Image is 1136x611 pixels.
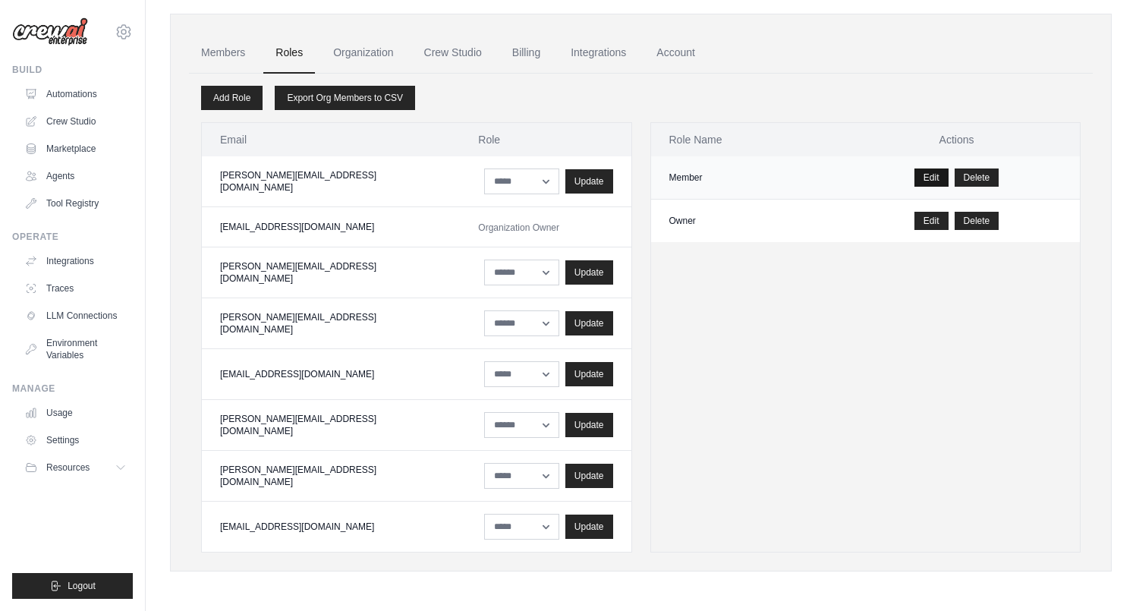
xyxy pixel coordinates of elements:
a: Edit [914,168,949,187]
button: Delete [955,168,999,187]
a: Automations [18,82,133,106]
button: Update [565,515,613,539]
a: Edit [914,212,949,230]
a: Billing [500,33,552,74]
td: Member [651,156,834,200]
th: Actions [833,123,1080,156]
span: Logout [68,580,96,592]
button: Resources [18,455,133,480]
a: Tool Registry [18,191,133,216]
td: [EMAIL_ADDRESS][DOMAIN_NAME] [202,502,460,553]
td: [PERSON_NAME][EMAIL_ADDRESS][DOMAIN_NAME] [202,247,460,298]
td: [EMAIL_ADDRESS][DOMAIN_NAME] [202,207,460,247]
div: Manage [12,383,133,395]
span: Organization Owner [478,222,559,233]
a: Roles [263,33,315,74]
a: Marketplace [18,137,133,161]
a: Usage [18,401,133,425]
td: [EMAIL_ADDRESS][DOMAIN_NAME] [202,349,460,400]
span: Resources [46,461,90,474]
td: [PERSON_NAME][EMAIL_ADDRESS][DOMAIN_NAME] [202,298,460,349]
a: Members [189,33,257,74]
button: Delete [955,212,999,230]
th: Role Name [651,123,834,156]
a: Integrations [18,249,133,273]
a: Crew Studio [412,33,494,74]
a: Environment Variables [18,331,133,367]
button: Update [565,362,613,386]
a: Crew Studio [18,109,133,134]
td: [PERSON_NAME][EMAIL_ADDRESS][DOMAIN_NAME] [202,400,460,451]
div: Operate [12,231,133,243]
button: Update [565,464,613,488]
th: Role [460,123,631,156]
a: LLM Connections [18,304,133,328]
a: Account [644,33,707,74]
a: Integrations [559,33,638,74]
a: Agents [18,164,133,188]
button: Update [565,169,613,194]
a: Traces [18,276,133,301]
button: Update [565,413,613,437]
button: Update [565,260,613,285]
button: Update [565,311,613,335]
div: Build [12,64,133,76]
img: Logo [12,17,88,46]
button: Logout [12,573,133,599]
td: [PERSON_NAME][EMAIL_ADDRESS][DOMAIN_NAME] [202,451,460,502]
th: Email [202,123,460,156]
a: Add Role [201,86,263,110]
a: Settings [18,428,133,452]
td: Owner [651,200,834,243]
a: Organization [321,33,405,74]
a: Export Org Members to CSV [275,86,415,110]
td: [PERSON_NAME][EMAIL_ADDRESS][DOMAIN_NAME] [202,156,460,207]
